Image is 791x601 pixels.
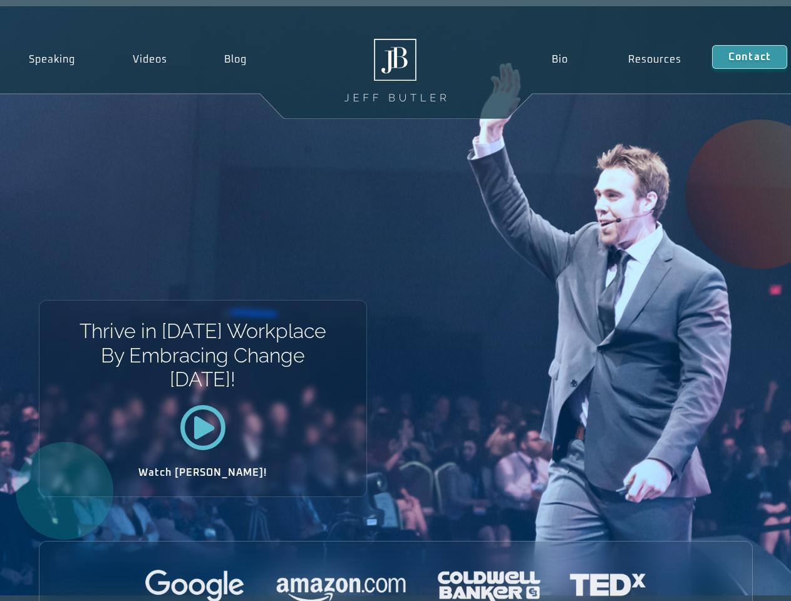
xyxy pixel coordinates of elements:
[728,52,771,62] span: Contact
[78,319,327,391] h1: Thrive in [DATE] Workplace By Embracing Change [DATE]!
[195,45,276,74] a: Blog
[521,45,711,74] nav: Menu
[521,45,598,74] a: Bio
[598,45,712,74] a: Resources
[83,468,323,478] h2: Watch [PERSON_NAME]!
[712,45,787,69] a: Contact
[104,45,196,74] a: Videos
